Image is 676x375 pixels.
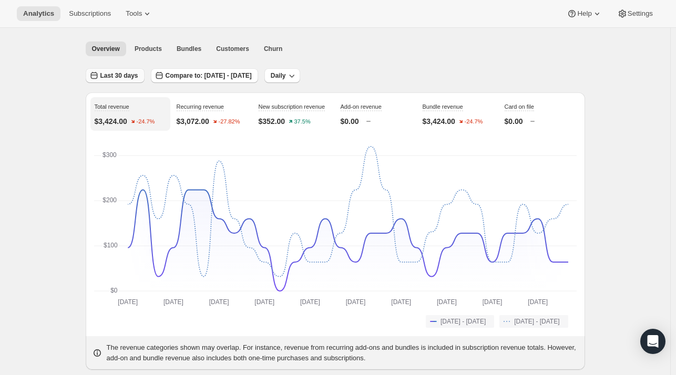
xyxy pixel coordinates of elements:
[505,103,534,110] span: Card on file
[514,317,559,326] span: [DATE] - [DATE]
[264,68,301,83] button: Daily
[177,45,201,53] span: Bundles
[628,9,653,18] span: Settings
[95,116,127,127] p: $3,424.00
[166,71,252,80] span: Compare to: [DATE] - [DATE]
[560,6,608,21] button: Help
[103,151,117,159] text: $300
[63,6,117,21] button: Subscriptions
[300,298,320,306] text: [DATE]
[119,6,159,21] button: Tools
[611,6,659,21] button: Settings
[23,9,54,18] span: Analytics
[209,298,229,306] text: [DATE]
[177,116,209,127] p: $3,072.00
[341,103,382,110] span: Add-on revenue
[163,298,183,306] text: [DATE]
[259,116,285,127] p: $352.00
[135,45,162,53] span: Products
[103,196,117,204] text: $200
[499,315,568,328] button: [DATE] - [DATE]
[423,116,455,127] p: $3,424.00
[264,45,282,53] span: Churn
[254,298,274,306] text: [DATE]
[100,71,138,80] span: Last 30 days
[118,298,138,306] text: [DATE]
[464,119,483,125] text: -24.7%
[423,103,463,110] span: Bundle revenue
[505,116,523,127] p: $0.00
[528,298,548,306] text: [DATE]
[126,9,142,18] span: Tools
[17,6,60,21] button: Analytics
[341,116,359,127] p: $0.00
[151,68,258,83] button: Compare to: [DATE] - [DATE]
[110,287,118,294] text: $0
[136,119,155,125] text: -24.7%
[426,315,494,328] button: [DATE] - [DATE]
[482,298,502,306] text: [DATE]
[216,45,249,53] span: Customers
[177,103,224,110] span: Recurring revenue
[86,68,145,83] button: Last 30 days
[437,298,457,306] text: [DATE]
[577,9,591,18] span: Help
[441,317,486,326] span: [DATE] - [DATE]
[107,342,579,363] p: The revenue categories shown may overlap. For instance, revenue from recurring add-ons and bundle...
[391,298,411,306] text: [DATE]
[259,103,325,110] span: New subscription revenue
[69,9,111,18] span: Subscriptions
[92,45,120,53] span: Overview
[218,119,240,125] text: -27.82%
[345,298,365,306] text: [DATE]
[95,103,129,110] span: Total revenue
[294,119,311,125] text: 37.5%
[640,329,665,354] div: Open Intercom Messenger
[271,71,286,80] span: Daily
[104,242,118,249] text: $100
